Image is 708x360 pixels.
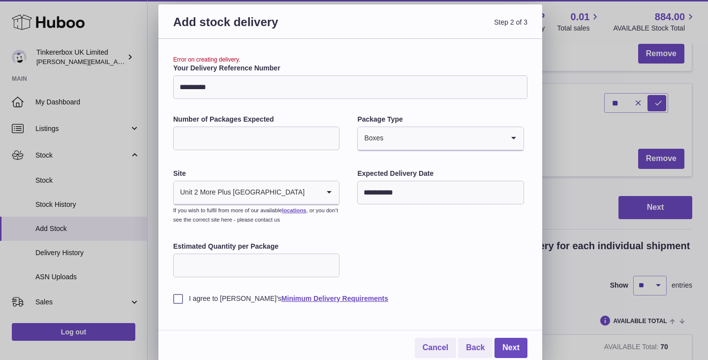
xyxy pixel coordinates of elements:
[357,115,523,124] label: Package Type
[173,242,339,251] label: Estimated Quantity per Package
[350,14,527,41] span: Step 2 of 3
[173,294,527,303] label: I agree to [PERSON_NAME]'s
[415,338,456,358] a: Cancel
[173,207,338,223] small: If you wish to fulfil from more of our available , or you don’t see the correct site here - pleas...
[281,295,388,302] a: Minimum Delivery Requirements
[357,169,523,178] label: Expected Delivery Date
[458,338,493,358] a: Back
[384,127,503,150] input: Search for option
[173,14,350,41] h3: Add stock delivery
[174,181,339,205] div: Search for option
[494,338,527,358] a: Next
[358,127,523,151] div: Search for option
[173,56,527,64] div: Error on creating delivery.
[173,115,339,124] label: Number of Packages Expected
[173,169,339,178] label: Site
[174,181,305,204] span: Unit 2 More Plus [GEOGRAPHIC_DATA]
[173,64,527,73] label: Your Delivery Reference Number
[282,207,306,213] a: locations
[358,127,384,150] span: Boxes
[305,181,319,204] input: Search for option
